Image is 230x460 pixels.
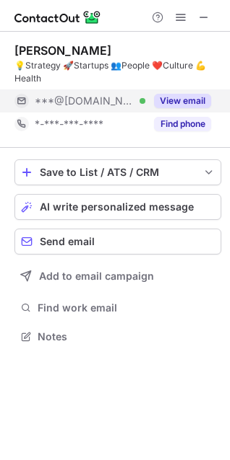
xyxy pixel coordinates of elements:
span: Send email [40,236,95,247]
div: [PERSON_NAME] [14,43,111,58]
span: Notes [38,330,216,343]
button: Notes [14,327,221,347]
button: Reveal Button [154,94,211,108]
span: Find work email [38,301,216,314]
img: ContactOut v5.3.10 [14,9,101,26]
button: AI write personalized message [14,194,221,220]
button: Send email [14,229,221,255]
button: Reveal Button [154,117,211,131]
div: Save to List / ATS / CRM [40,167,196,178]
button: save-profile-one-click [14,159,221,185]
span: AI write personalized message [40,201,194,213]
span: Add to email campaign [39,270,154,282]
button: Find work email [14,298,221,318]
button: Add to email campaign [14,263,221,289]
div: 💡Strategy 🚀Startups 👥People ❤️Culture 💪Health [14,59,221,85]
span: ***@[DOMAIN_NAME] [35,94,135,107]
